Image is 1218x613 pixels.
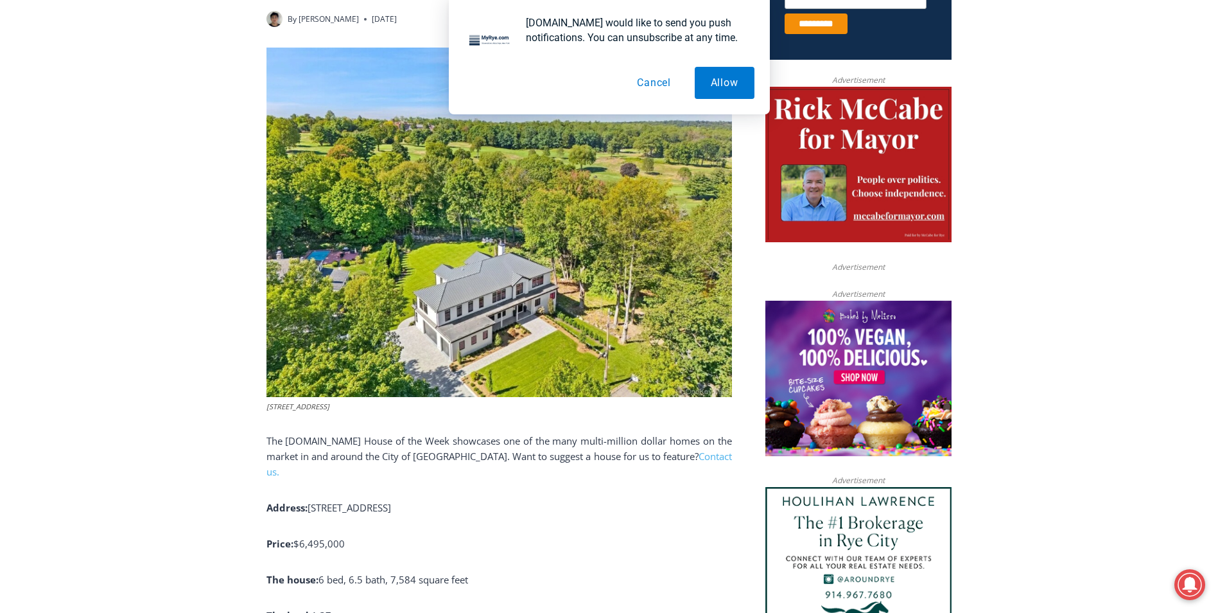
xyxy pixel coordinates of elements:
b: Address: [266,501,308,514]
button: Cancel [621,67,687,99]
span: Advertisement [819,261,898,273]
img: 11 Boxwood Lane, Rye [266,48,732,397]
div: [DOMAIN_NAME] would like to send you push notifications. You can unsubscribe at any time. [516,15,754,45]
b: Price: [266,537,293,550]
span: Advertisement [819,474,898,486]
img: notification icon [464,15,516,67]
span: [STREET_ADDRESS] [308,501,391,514]
img: McCabe for Mayor [765,87,952,242]
span: 6 bed, 6.5 bath, 7,584 square feet [318,573,468,586]
span: $6,495,000 [293,537,345,550]
b: The house: [266,573,318,586]
figcaption: [STREET_ADDRESS] [266,401,732,413]
span: Advertisement [819,288,898,300]
button: Allow [695,67,754,99]
a: Contact us. [266,450,732,478]
p: The [DOMAIN_NAME] House of the Week showcases one of the many multi-million dollar homes on the m... [266,433,732,479]
img: Baked by Melissa [765,301,952,456]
